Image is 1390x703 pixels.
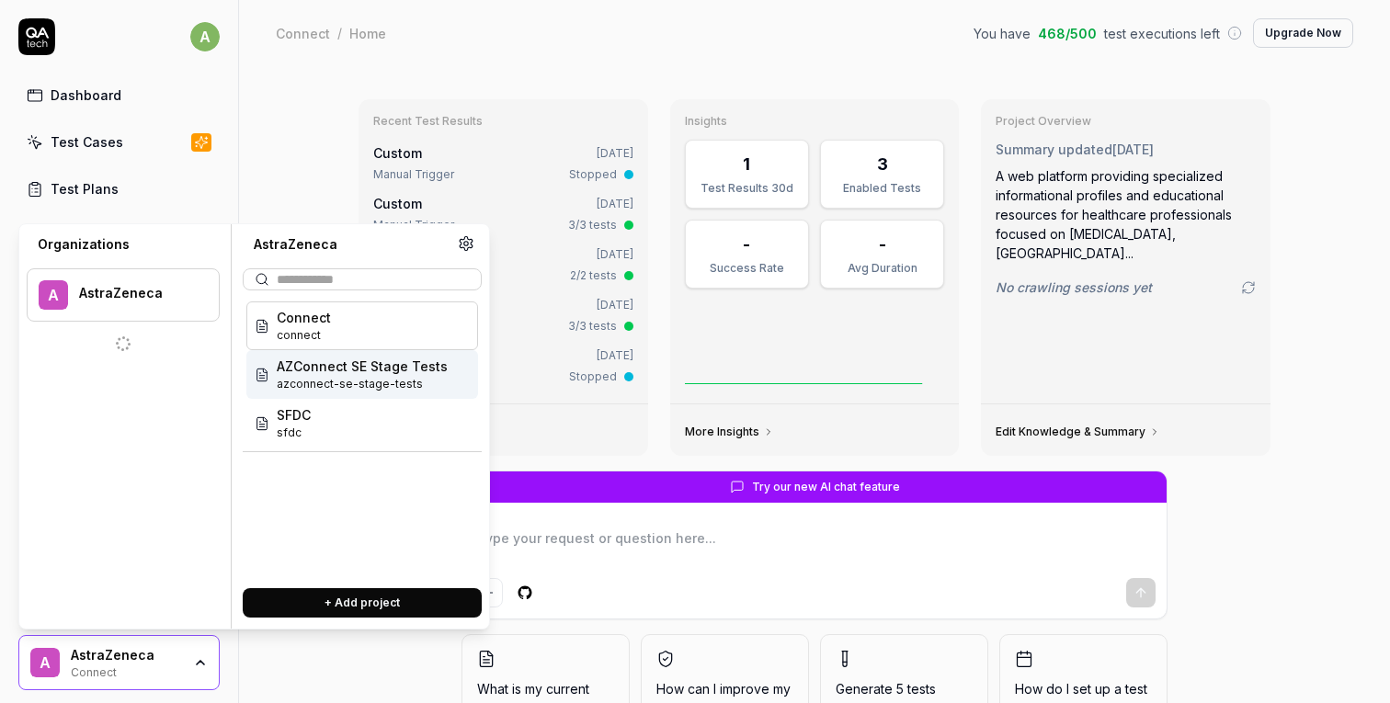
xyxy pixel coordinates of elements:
span: 468 / 500 [1038,24,1097,43]
a: Custom[DATE]Manual TriggerStopped [370,342,637,389]
div: A web platform providing specialized informational profiles and educational resources for healthc... [996,166,1256,263]
div: Connect [276,24,330,42]
span: Try our new AI chat feature [752,479,900,495]
div: Connect [71,663,181,678]
button: Upgrade Now [1253,18,1353,48]
a: Custom[DATE]Manual Trigger3/3 tests [370,190,637,237]
a: Custom[DATE]Manual Trigger3/3 tests [370,291,637,338]
h3: Recent Test Results [373,114,633,129]
div: Manual Trigger [373,166,454,183]
span: Custom [373,196,422,211]
span: a [190,22,220,51]
h3: Project Overview [996,114,1256,129]
div: AstraZeneca [79,285,195,301]
span: Custom [373,145,422,161]
div: 3/3 tests [568,217,617,233]
div: 1 [743,152,750,176]
div: Organizations [27,235,220,254]
time: [DATE] [597,348,633,362]
div: Test Results 30d [697,180,797,197]
div: - [879,232,886,256]
span: Summary updated [996,142,1112,157]
a: Custom[DATE]Manual TriggerStopped [370,140,637,187]
button: AAstraZenecaConnect [18,635,220,690]
span: A [39,280,68,310]
a: Test Cases [18,124,220,160]
div: AstraZeneca [243,235,458,254]
button: AAstraZeneca [27,268,220,322]
span: Project ID: CyF1 [277,327,331,344]
div: Manual Trigger [373,217,454,233]
a: Organization settings [458,235,474,257]
span: test executions left [1104,24,1220,43]
span: Project ID: 7yvQ [277,376,448,392]
div: Success Rate [697,260,797,277]
span: SFDC [277,405,311,425]
a: Custom[DATE]Manual Trigger2/2 tests [370,241,637,288]
span: No crawling sessions yet [996,278,1152,297]
div: Avg Duration [832,260,932,277]
a: Test Plans [18,171,220,207]
div: / [337,24,342,42]
a: Results [18,218,220,254]
span: Connect [277,308,331,327]
span: AZConnect SE Stage Tests [277,357,448,376]
div: Stopped [569,166,617,183]
time: [DATE] [597,298,633,312]
time: [DATE] [597,146,633,160]
div: 3 [877,152,888,176]
div: 3/3 tests [568,318,617,334]
div: Test Cases [51,132,123,152]
div: AstraZeneca [71,647,181,663]
span: A [30,648,60,677]
time: [DATE] [597,197,633,210]
div: 2/2 tests [570,267,617,284]
button: a [190,18,220,55]
time: [DATE] [597,247,633,261]
div: Enabled Tests [832,180,932,197]
a: More Insights [685,425,774,439]
div: - [743,232,750,256]
h3: Insights [685,114,945,129]
div: Test Plans [51,179,119,198]
div: Suggestions [243,298,482,573]
button: + Add project [243,588,482,618]
span: Project ID: sNlP [277,425,311,441]
a: Go to crawling settings [1241,280,1256,295]
div: Dashboard [51,85,121,105]
a: Dashboard [18,77,220,113]
time: [DATE] [1112,142,1154,157]
a: Edit Knowledge & Summary [996,425,1160,439]
div: Stopped [569,369,617,385]
span: You have [974,24,1031,43]
div: Home [349,24,386,42]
